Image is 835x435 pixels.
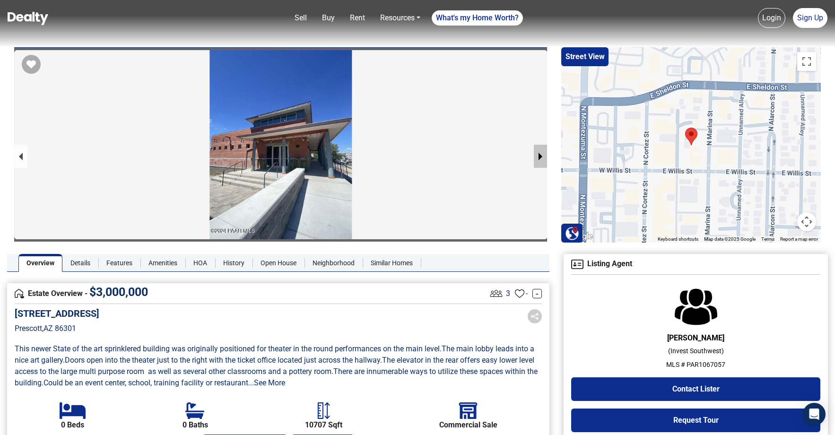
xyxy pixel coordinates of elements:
button: Street View [561,47,609,66]
img: Dealty - Buy, Sell & Rent Homes [8,12,48,25]
a: Terms (opens in new tab) [761,236,774,242]
a: Neighborhood [304,254,363,272]
a: Open House [252,254,304,272]
button: Keyboard shortcuts [658,236,698,243]
span: 3 [506,288,510,299]
a: Overview [18,254,62,272]
h5: [STREET_ADDRESS] [15,308,99,319]
img: Search Homes at Dealty [565,226,579,240]
button: next slide / item [534,145,547,168]
a: Login [758,8,785,28]
span: Doors open into the theater just to the right with the ticket office located just across the hall... [65,356,382,365]
h4: Listing Agent [571,260,820,269]
a: Rent [346,9,369,27]
p: ( Invest Southwest ) [571,346,820,356]
img: Listing View [488,285,504,302]
a: Buy [318,9,339,27]
a: History [215,254,252,272]
a: - [532,289,542,298]
a: Similar Homes [363,254,421,272]
a: HOA [185,254,215,272]
a: Sell [291,9,311,27]
span: This newer State of the art sprinklered building was originally positioned for theater in the rou... [15,344,442,353]
div: Open Intercom Messenger [803,403,826,426]
p: MLS # PAR1067057 [571,360,820,370]
a: ...See More [248,378,285,387]
img: Favourites [515,289,524,298]
a: Report a map error [780,236,818,242]
span: Map data ©2025 Google [704,236,756,242]
img: Overview [15,289,24,298]
a: Sign Up [793,8,827,28]
span: The elevator in the rear offers easy lower level access to the large multi purpose room as well a... [15,356,536,376]
a: Amenities [140,254,185,272]
p: Prescott , AZ 86301 [15,323,99,334]
a: Features [98,254,140,272]
h6: [PERSON_NAME] [571,333,820,342]
b: Commercial Sale [439,421,497,429]
span: $ 3,000,000 [89,285,148,299]
a: Details [62,254,98,272]
button: Request Tour [571,409,820,432]
span: - [526,288,528,299]
button: Contact Lister [571,377,820,401]
a: Resources [376,9,424,27]
button: Map camera controls [797,212,816,231]
h4: Estate Overview - [15,288,488,299]
button: previous slide / item [14,145,27,168]
a: What's my Home Worth? [432,10,523,26]
img: Agent [571,260,583,269]
b: 10707 Sqft [305,421,342,429]
button: Toggle fullscreen view [797,52,816,71]
b: 0 Baths [183,421,208,429]
img: Agent [675,288,717,326]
